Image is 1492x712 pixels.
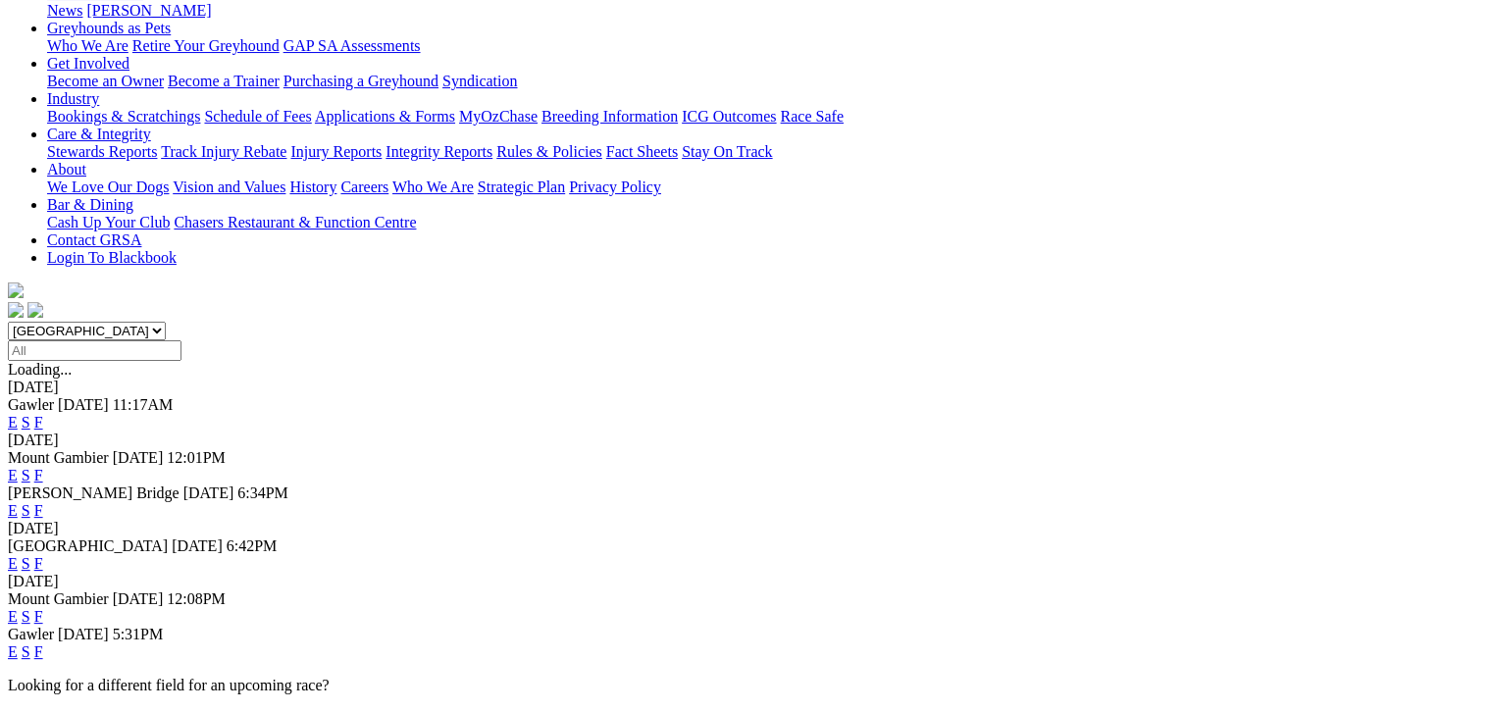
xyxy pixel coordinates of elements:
a: Track Injury Rebate [161,143,286,160]
a: Careers [340,178,388,195]
span: [DATE] [172,537,223,554]
a: Privacy Policy [569,178,661,195]
a: Stay On Track [682,143,772,160]
div: [DATE] [8,520,1484,537]
a: F [34,608,43,625]
a: Who We Are [392,178,474,195]
a: About [47,161,86,178]
div: About [47,178,1484,196]
a: F [34,414,43,431]
a: Retire Your Greyhound [132,37,280,54]
div: Get Involved [47,73,1484,90]
a: MyOzChase [459,108,538,125]
a: F [34,502,43,519]
span: 6:34PM [237,484,288,501]
a: Injury Reports [290,143,382,160]
p: Looking for a different field for an upcoming race? [8,677,1484,694]
a: Get Involved [47,55,129,72]
a: F [34,643,43,660]
a: F [34,555,43,572]
a: Integrity Reports [386,143,492,160]
a: News [47,2,82,19]
a: E [8,555,18,572]
div: Greyhounds as Pets [47,37,1484,55]
a: Stewards Reports [47,143,157,160]
a: E [8,643,18,660]
div: [DATE] [8,432,1484,449]
div: [DATE] [8,379,1484,396]
span: Mount Gambier [8,590,109,607]
div: Industry [47,108,1484,126]
span: 12:08PM [167,590,226,607]
span: [GEOGRAPHIC_DATA] [8,537,168,554]
a: We Love Our Dogs [47,178,169,195]
a: E [8,502,18,519]
img: twitter.svg [27,302,43,318]
a: Race Safe [780,108,843,125]
a: E [8,467,18,483]
a: Breeding Information [541,108,678,125]
span: 5:31PM [113,626,164,642]
a: S [22,643,30,660]
img: facebook.svg [8,302,24,318]
a: Syndication [442,73,517,89]
input: Select date [8,340,181,361]
a: E [8,414,18,431]
a: Chasers Restaurant & Function Centre [174,214,416,230]
a: Purchasing a Greyhound [283,73,438,89]
a: Become a Trainer [168,73,280,89]
a: Bar & Dining [47,196,133,213]
span: [DATE] [113,449,164,466]
a: S [22,555,30,572]
a: Schedule of Fees [204,108,311,125]
span: [DATE] [58,396,109,413]
a: E [8,608,18,625]
a: Greyhounds as Pets [47,20,171,36]
a: ICG Outcomes [682,108,776,125]
a: Become an Owner [47,73,164,89]
div: [DATE] [8,573,1484,590]
a: S [22,467,30,483]
a: Login To Blackbook [47,249,177,266]
a: Industry [47,90,99,107]
span: [DATE] [58,626,109,642]
div: News & Media [47,2,1484,20]
span: [DATE] [183,484,234,501]
a: Bookings & Scratchings [47,108,200,125]
span: Gawler [8,396,54,413]
span: [PERSON_NAME] Bridge [8,484,180,501]
a: Rules & Policies [496,143,602,160]
div: Bar & Dining [47,214,1484,231]
a: S [22,608,30,625]
a: Contact GRSA [47,231,141,248]
a: S [22,414,30,431]
span: Mount Gambier [8,449,109,466]
a: Strategic Plan [478,178,565,195]
span: Gawler [8,626,54,642]
a: S [22,502,30,519]
a: F [34,467,43,483]
a: Cash Up Your Club [47,214,170,230]
span: [DATE] [113,590,164,607]
span: 12:01PM [167,449,226,466]
span: Loading... [8,361,72,378]
a: Applications & Forms [315,108,455,125]
div: Care & Integrity [47,143,1484,161]
a: [PERSON_NAME] [86,2,211,19]
a: Fact Sheets [606,143,678,160]
span: 6:42PM [227,537,278,554]
img: logo-grsa-white.png [8,282,24,298]
a: GAP SA Assessments [283,37,421,54]
a: History [289,178,336,195]
a: Who We Are [47,37,129,54]
span: 11:17AM [113,396,174,413]
a: Vision and Values [173,178,285,195]
a: Care & Integrity [47,126,151,142]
